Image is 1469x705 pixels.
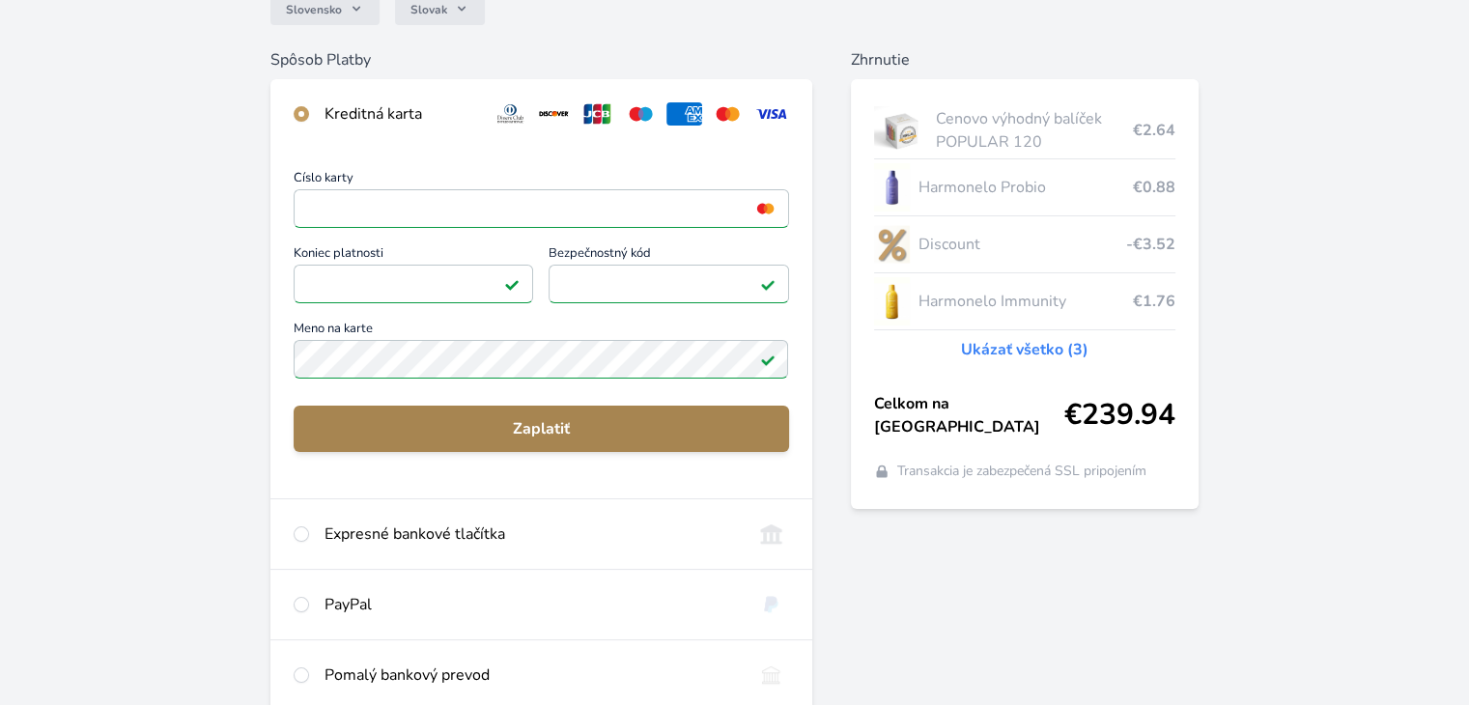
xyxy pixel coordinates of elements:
span: Discount [918,233,1125,256]
h6: Zhrnutie [851,48,1199,71]
iframe: Iframe pre bezpečnostný kód [557,270,779,297]
span: Slovensko [286,2,342,17]
div: Expresné bankové tlačítka [325,522,737,546]
img: Pole je platné [760,352,776,367]
div: PayPal [325,593,737,616]
img: discover.svg [536,102,572,126]
span: -€3.52 [1126,233,1175,256]
img: Pole je platné [760,276,776,292]
span: €2.64 [1133,119,1175,142]
img: discount-lo.png [874,220,911,268]
img: maestro.svg [623,102,659,126]
img: mc [752,200,778,217]
img: mc.svg [710,102,746,126]
img: paypal.svg [753,593,789,616]
img: diners.svg [493,102,528,126]
img: popular.jpg [874,106,929,155]
span: Meno na karte [294,323,788,340]
span: Zaplatiť [309,417,773,440]
button: Zaplatiť [294,406,788,452]
img: onlineBanking_SK.svg [753,522,789,546]
span: €239.94 [1064,398,1175,433]
img: Pole je platné [504,276,520,292]
span: €1.76 [1133,290,1175,313]
span: Cenovo výhodný balíček POPULAR 120 [936,107,1132,154]
img: visa.svg [753,102,789,126]
span: €0.88 [1133,176,1175,199]
div: Pomalý bankový prevod [325,663,737,687]
h6: Spôsob Platby [270,48,811,71]
div: Kreditná karta [325,102,477,126]
span: Slovak [410,2,447,17]
iframe: Iframe pre deň vypršania platnosti [302,270,524,297]
span: Bezpečnostný kód [549,247,788,265]
a: Ukázať všetko (3) [961,338,1088,361]
span: Celkom na [GEOGRAPHIC_DATA] [874,392,1064,438]
img: amex.svg [666,102,702,126]
img: CLEAN_PROBIO_se_stinem_x-lo.jpg [874,163,911,211]
input: Meno na kartePole je platné [294,340,788,379]
span: Koniec platnosti [294,247,533,265]
span: Číslo karty [294,172,788,189]
img: IMMUNITY_se_stinem_x-lo.jpg [874,277,911,325]
span: Harmonelo Immunity [918,290,1132,313]
iframe: Iframe pre číslo karty [302,195,779,222]
img: bankTransfer_IBAN.svg [753,663,789,687]
span: Transakcia je zabezpečená SSL pripojením [897,462,1146,481]
span: Harmonelo Probio [918,176,1132,199]
img: jcb.svg [579,102,615,126]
